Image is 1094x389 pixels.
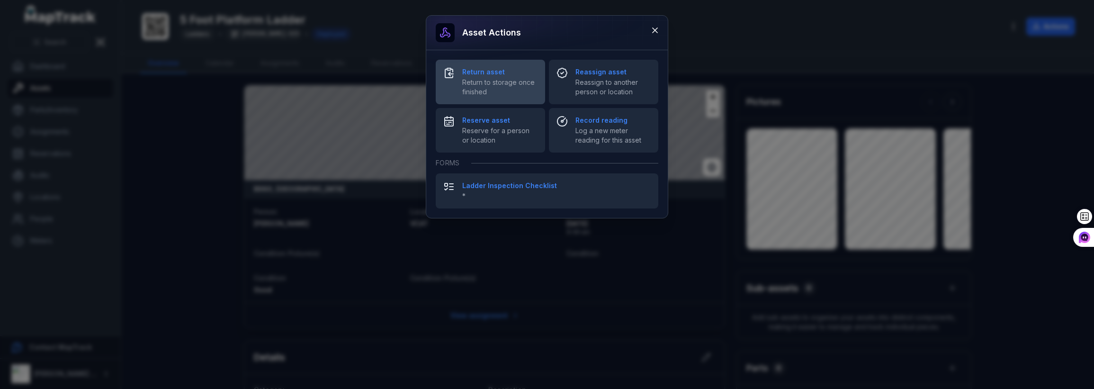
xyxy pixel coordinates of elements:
[462,116,538,125] strong: Reserve asset
[436,108,545,153] button: Reserve assetReserve for a person or location
[575,67,651,77] strong: Reassign asset
[462,26,521,39] h3: Asset actions
[462,67,538,77] strong: Return asset
[575,78,651,97] span: Reassign to another person or location
[436,153,658,173] div: Forms
[549,60,658,104] button: Reassign assetReassign to another person or location
[462,78,538,97] span: Return to storage once finished
[462,181,651,190] strong: Ladder Inspection Checklist
[462,126,538,145] span: Reserve for a person or location
[575,126,651,145] span: Log a new meter reading for this asset
[436,60,545,104] button: Return assetReturn to storage once finished
[436,173,658,208] button: Ladder Inspection Checklist*
[575,116,651,125] strong: Record reading
[549,108,658,153] button: Record readingLog a new meter reading for this asset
